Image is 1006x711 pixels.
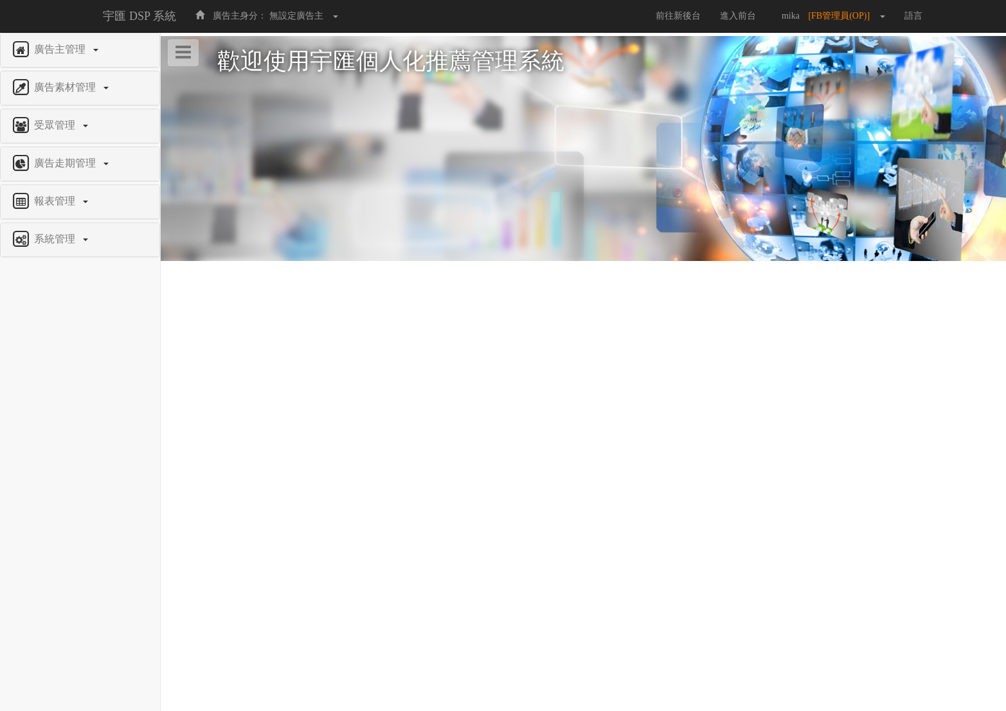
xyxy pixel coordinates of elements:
span: 受眾管理 [31,120,82,130]
a: 廣告走期管理 [10,154,150,174]
span: [FB管理員(OP)] [808,11,876,21]
span: 廣告走期管理 [31,157,102,168]
span: 系統管理 [31,233,82,244]
span: 廣告主管理 [31,44,92,55]
span: 廣告素材管理 [31,82,102,93]
a: 受眾管理 [10,116,150,136]
a: 廣告主管理 [10,40,150,60]
a: 系統管理 [10,230,150,250]
span: 無設定廣告主 [269,11,323,21]
span: 報表管理 [31,195,82,206]
span: 廣告主身分： [213,11,267,21]
h1: 歡迎使用宇匯個人化推薦管理系統 [217,49,950,75]
a: 廣告素材管理 [10,78,150,98]
a: 報表管理 [10,192,150,212]
span: mika [775,11,806,21]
